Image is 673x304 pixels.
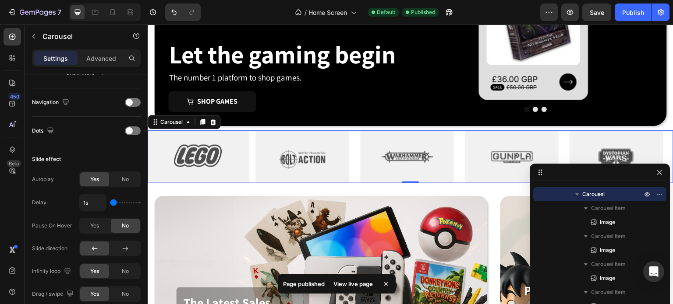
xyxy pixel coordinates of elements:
p: Page published [283,280,325,288]
h3: The Latest Sales [35,269,155,287]
span: Carousel [582,190,605,199]
div: View live page [328,278,378,290]
div: Undo/Redo [165,3,201,21]
p: Settings [43,54,68,63]
span: Image [600,218,615,227]
img: gempages_581327406824948654-1de2ad49-5041-4552-b2dd-257f602b914a.png [104,106,206,158]
span: Image [600,274,615,283]
div: 450 [8,93,21,100]
input: Auto [80,195,106,210]
span: Yes [90,290,99,298]
p: 7 [57,7,61,17]
div: Dots [32,125,56,137]
iframe: Design area [148,24,673,304]
span: No [122,175,129,183]
span: Yes [90,222,99,230]
p: Advanced [86,54,116,63]
span: Published [411,8,435,16]
button: 7 [4,3,65,21]
span: Carousel Item [591,204,626,213]
img: gempages_581327406824948654-6454307d-fe1b-407a-ae08-4c7605a271f4.png [208,106,311,158]
span: No [122,222,129,230]
span: No [122,290,129,298]
div: Delay [32,199,46,206]
span: Carousel Item [591,260,626,269]
span: Yes [90,267,99,275]
div: Navigation [32,97,71,108]
div: Slide direction [32,245,67,252]
span: Save [590,9,604,16]
div: Pause On Hover [32,222,72,230]
img: gempages_581327406824948654-a99b77ba-a2af-4824-b262-16c33c5ce32c.png [418,106,520,158]
span: / [305,8,307,17]
div: Autoplay [32,175,54,183]
span: Carousel Item [591,232,626,241]
span: No [122,267,129,275]
div: Open Intercom Messenger [643,261,664,282]
div: Slide effect [32,155,61,163]
div: Drag / swipe [32,288,75,300]
button: Publish [615,3,652,21]
img: gempages_581327406824948654-ab63119a-fbcc-4a6f-a2af-be96437705b9.png [313,106,415,158]
span: Home Screen [308,8,347,17]
span: Image [600,246,615,255]
button: Dot [385,82,390,87]
div: Infinity loop [32,266,73,277]
h3: Pre-order [375,257,496,275]
p: Pre-order releases from your favourite manufacturers [376,279,496,300]
div: Carousel [11,94,37,101]
button: Save [582,3,611,21]
span: Default [377,8,395,16]
button: Dot [376,82,382,87]
p: Carousel [43,31,117,42]
div: Publish [622,8,644,17]
div: Beta [7,160,21,167]
span: Yes [90,175,99,183]
button: Dot [394,82,399,87]
span: Carousel Item [591,288,626,297]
